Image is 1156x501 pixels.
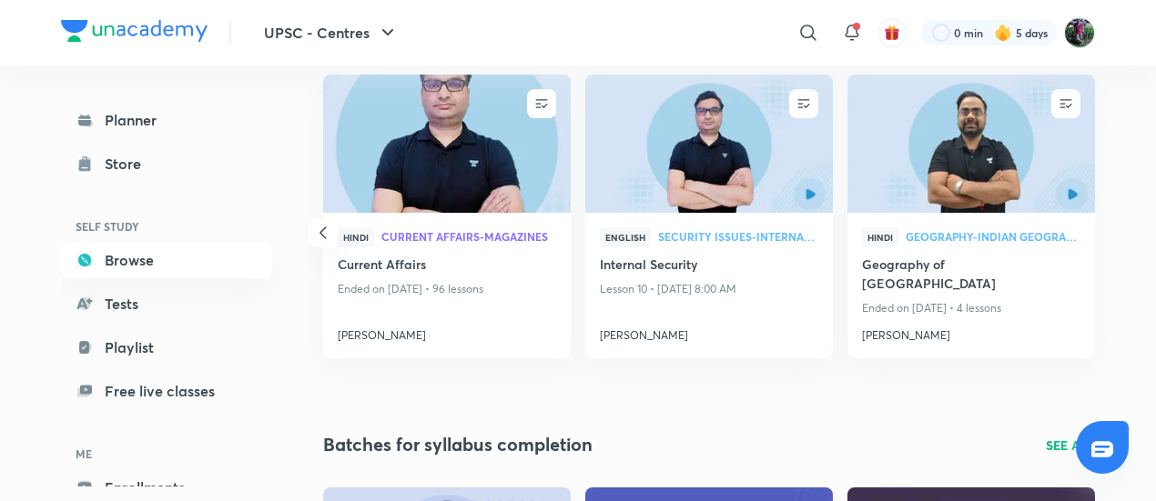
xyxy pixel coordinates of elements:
[583,73,835,214] img: new-thumbnail
[61,373,272,409] a: Free live classes
[1046,436,1095,455] a: SEE ALL
[600,255,818,277] a: Internal Security
[381,231,556,244] a: Current Affairs-Magazines
[253,15,410,51] button: UPSC - Centres
[61,242,272,278] a: Browse
[877,18,907,47] button: avatar
[61,211,272,242] h6: SELF STUDY
[338,320,556,344] a: [PERSON_NAME]
[1064,17,1095,48] img: Ravishekhar Kumar
[61,20,208,42] img: Company Logo
[600,320,818,344] a: [PERSON_NAME]
[845,73,1097,214] img: new-thumbnail
[862,255,1080,296] a: Geography of [GEOGRAPHIC_DATA]
[61,286,272,322] a: Tests
[585,75,833,213] a: new-thumbnail
[906,231,1080,244] a: Geography-Indian Geography
[600,277,818,301] p: Lesson 10 • [DATE] 8:00 AM
[323,431,593,458] h2: Batches for syllabus completion
[320,73,573,214] img: new-thumbnail
[658,231,818,242] span: Security Issues-Internal Security
[338,227,374,247] span: Hindi
[338,255,556,277] a: Current Affairs
[61,20,208,46] a: Company Logo
[862,296,1080,320] p: Ended on [DATE] • 4 lessons
[61,329,272,366] a: Playlist
[906,231,1080,242] span: Geography-Indian Geography
[600,227,651,247] span: English
[847,75,1095,213] a: new-thumbnail
[994,24,1012,42] img: streak
[381,231,556,242] span: Current Affairs-Magazines
[61,102,272,138] a: Planner
[61,438,272,469] h6: ME
[658,231,818,244] a: Security Issues-Internal Security
[862,227,898,247] span: Hindi
[884,25,900,41] img: avatar
[338,277,556,301] p: Ended on [DATE] • 96 lessons
[323,75,571,213] a: new-thumbnail
[61,145,272,182] a: Store
[105,153,152,175] div: Store
[862,320,1080,344] a: [PERSON_NAME]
